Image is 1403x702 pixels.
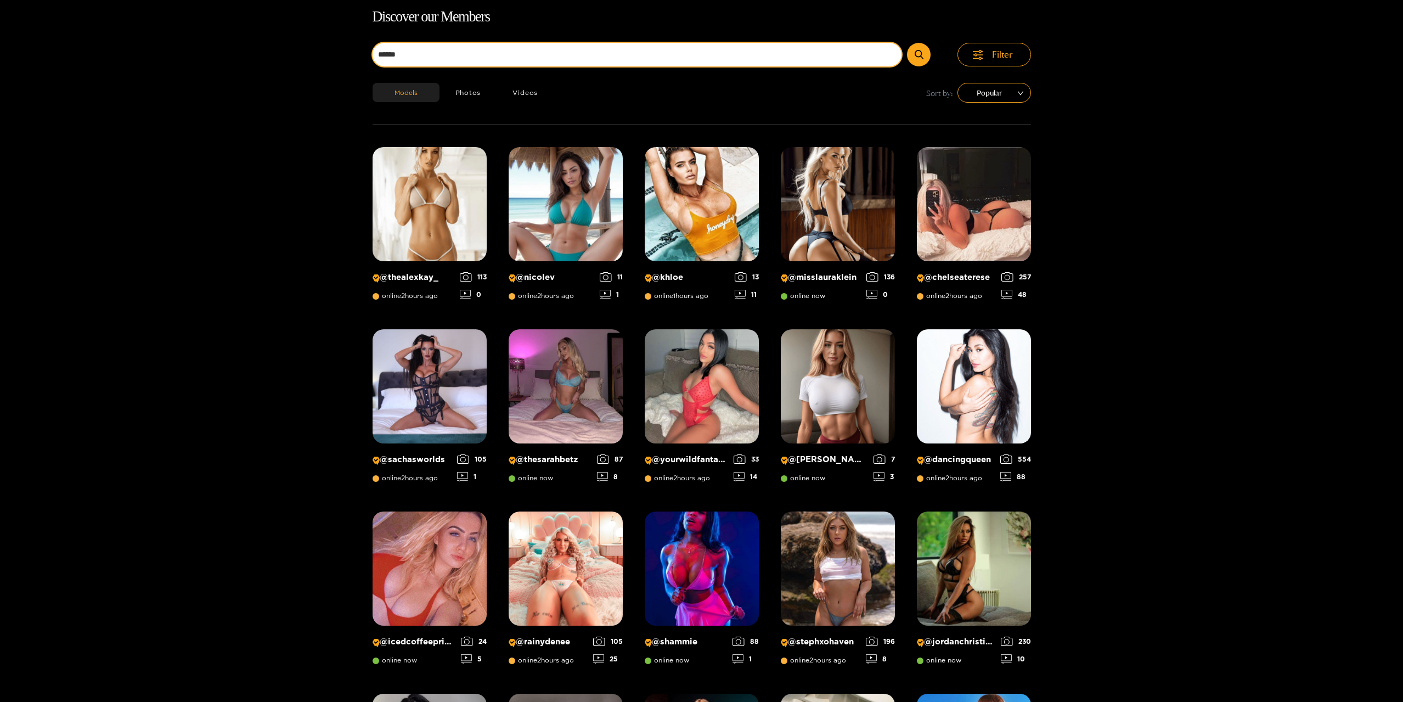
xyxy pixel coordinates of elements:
[645,329,759,490] a: Creator Profile Image: yourwildfantasyy69@yourwildfantasyy69online2hours ago3314
[781,272,861,283] p: @ misslauraklein
[600,290,623,299] div: 1
[1001,290,1031,299] div: 48
[645,454,728,465] p: @ yourwildfantasyy69
[373,147,487,307] a: Creator Profile Image: thealexkay_@thealexkay_online2hours ago1130
[373,329,487,443] img: Creator Profile Image: sachasworlds
[509,292,574,300] span: online 2 hours ago
[460,272,487,282] div: 113
[509,512,623,672] a: Creator Profile Image: rainydenee@rainydeneeonline2hours ago10525
[917,454,995,465] p: @ dancingqueen
[645,512,759,626] img: Creator Profile Image: shammie
[373,512,487,672] a: Creator Profile Image: icedcoffeeprincess@icedcoffeeprincessonline now245
[461,637,487,646] div: 24
[957,83,1031,103] div: sort
[509,656,574,664] span: online 2 hours ago
[509,147,623,307] a: Creator Profile Image: nicolev@nicolevonline2hours ago111
[600,272,623,282] div: 11
[734,472,759,481] div: 14
[373,656,417,664] span: online now
[866,272,895,282] div: 136
[917,474,982,482] span: online 2 hours ago
[1001,654,1031,664] div: 10
[509,329,623,490] a: Creator Profile Image: thesarahbetz@thesarahbetzonline now878
[457,454,487,464] div: 105
[781,512,895,672] a: Creator Profile Image: stephxohaven@stephxohavenonline2hours ago1968
[781,656,846,664] span: online 2 hours ago
[781,147,895,261] img: Creator Profile Image: misslauraklein
[1001,637,1031,646] div: 230
[645,637,727,647] p: @ shammie
[917,637,995,647] p: @ jordanchristine_15
[373,83,440,102] button: Models
[781,512,895,626] img: Creator Profile Image: stephxohaven
[373,454,452,465] p: @ sachasworlds
[645,512,759,672] a: Creator Profile Image: shammie@shammieonline now881
[645,147,759,261] img: Creator Profile Image: khloe
[597,472,623,481] div: 8
[440,83,497,102] button: Photos
[509,474,553,482] span: online now
[509,147,623,261] img: Creator Profile Image: nicolev
[373,329,487,490] a: Creator Profile Image: sachasworlds@sachasworldsonline2hours ago1051
[457,472,487,481] div: 1
[597,454,623,464] div: 87
[645,656,689,664] span: online now
[917,512,1031,626] img: Creator Profile Image: jordanchristine_15
[509,272,594,283] p: @ nicolev
[373,292,438,300] span: online 2 hours ago
[781,637,860,647] p: @ stephxohaven
[781,454,868,465] p: @ [PERSON_NAME]
[733,637,759,646] div: 88
[373,272,454,283] p: @ thealexkay_
[866,637,895,646] div: 196
[907,43,931,66] button: Submit Search
[781,329,895,443] img: Creator Profile Image: michelle
[917,147,1031,261] img: Creator Profile Image: chelseaterese
[735,272,759,282] div: 13
[373,5,1031,29] h1: Discover our Members
[966,85,1023,101] span: Popular
[781,474,825,482] span: online now
[874,454,895,464] div: 7
[781,147,895,307] a: Creator Profile Image: misslauraklein@misslaurakleinonline now1360
[593,637,623,646] div: 105
[373,512,487,626] img: Creator Profile Image: icedcoffeeprincess
[497,83,554,102] button: Videos
[874,472,895,481] div: 3
[1001,272,1031,282] div: 257
[645,147,759,307] a: Creator Profile Image: khloe@khloeonline1hours ago1311
[917,512,1031,672] a: Creator Profile Image: jordanchristine_15@jordanchristine_15online now23010
[917,147,1031,307] a: Creator Profile Image: chelseaterese@chelseatereseonline2hours ago25748
[1000,454,1031,464] div: 554
[781,329,895,490] a: Creator Profile Image: michelle@[PERSON_NAME]online now73
[509,454,591,465] p: @ thesarahbetz
[866,654,895,664] div: 8
[509,329,623,443] img: Creator Profile Image: thesarahbetz
[926,87,953,99] span: Sort by:
[645,474,710,482] span: online 2 hours ago
[866,290,895,299] div: 0
[645,292,708,300] span: online 1 hours ago
[460,290,487,299] div: 0
[645,329,759,443] img: Creator Profile Image: yourwildfantasyy69
[917,329,1031,490] a: Creator Profile Image: dancingqueen@dancingqueenonline2hours ago55488
[781,292,825,300] span: online now
[917,329,1031,443] img: Creator Profile Image: dancingqueen
[734,454,759,464] div: 33
[509,512,623,626] img: Creator Profile Image: rainydenee
[645,272,729,283] p: @ khloe
[373,474,438,482] span: online 2 hours ago
[461,654,487,664] div: 5
[735,290,759,299] div: 11
[917,272,996,283] p: @ chelseaterese
[373,637,455,647] p: @ icedcoffeeprincess
[1000,472,1031,481] div: 88
[593,654,623,664] div: 25
[733,654,759,664] div: 1
[917,292,982,300] span: online 2 hours ago
[373,147,487,261] img: Creator Profile Image: thealexkay_
[957,43,1031,66] button: Filter
[917,656,961,664] span: online now
[509,637,588,647] p: @ rainydenee
[992,48,1013,61] span: Filter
